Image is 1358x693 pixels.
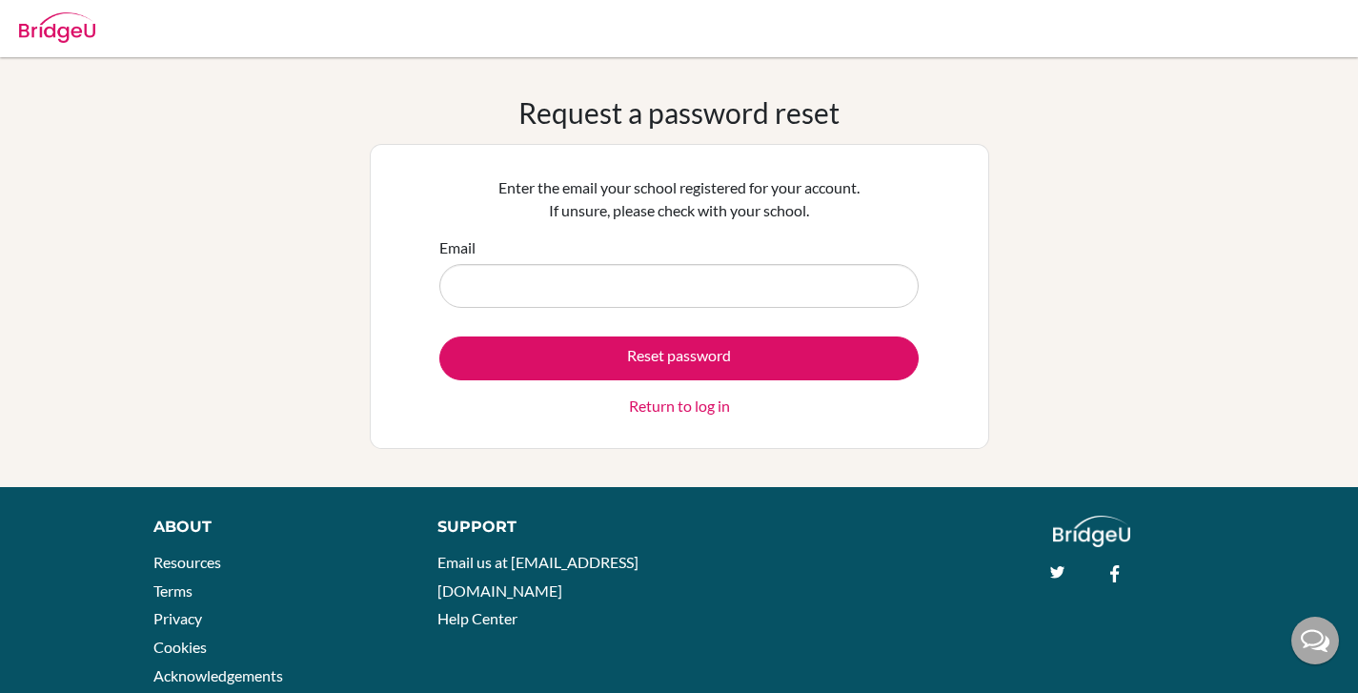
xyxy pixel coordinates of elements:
[19,12,95,43] img: Bridge-U
[437,516,659,539] div: Support
[1053,516,1130,547] img: logo_white@2x-f4f0deed5e89b7ecb1c2cc34c3e3d731f90f0f143d5ea2071677605dd97b5244.png
[439,176,919,222] p: Enter the email your school registered for your account. If unsure, please check with your school.
[153,638,207,656] a: Cookies
[153,581,193,600] a: Terms
[153,666,283,684] a: Acknowledgements
[153,553,221,571] a: Resources
[629,395,730,418] a: Return to log in
[153,516,395,539] div: About
[439,336,919,380] button: Reset password
[437,553,638,600] a: Email us at [EMAIL_ADDRESS][DOMAIN_NAME]
[153,609,202,627] a: Privacy
[518,95,840,130] h1: Request a password reset
[437,609,517,627] a: Help Center
[439,236,476,259] label: Email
